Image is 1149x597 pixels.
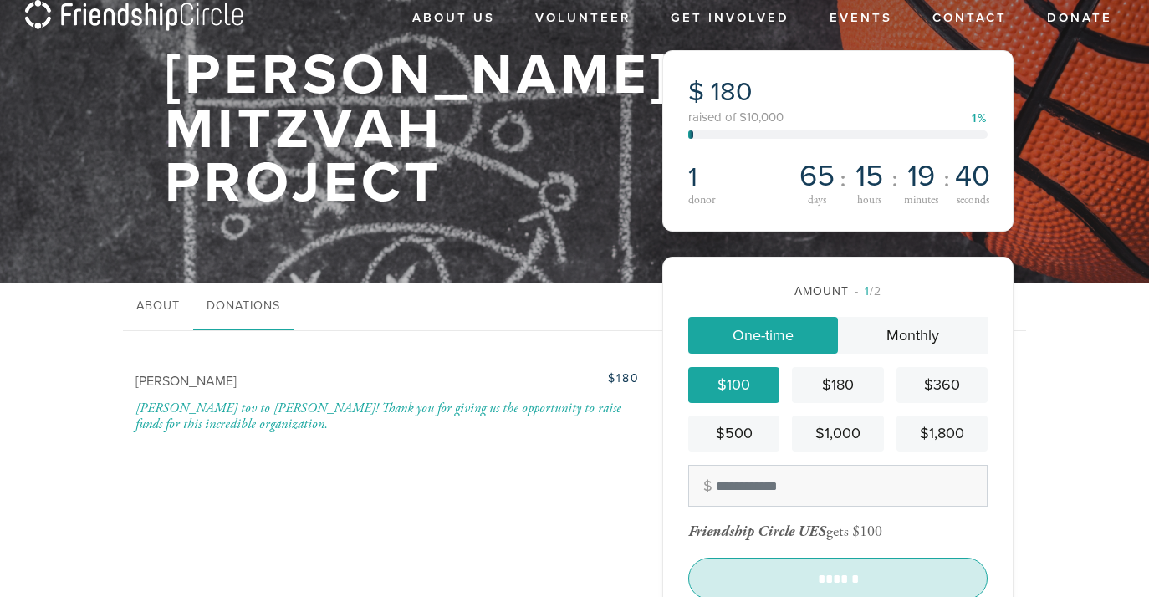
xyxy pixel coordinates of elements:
[464,370,640,387] div: $180
[688,522,849,541] div: gets
[135,401,640,433] div: [PERSON_NAME] tov to [PERSON_NAME]! Thank you for giving us the opportunity to raise funds for th...
[688,416,779,452] a: $500
[688,367,779,403] a: $100
[688,522,826,541] span: Friendship Circle UES
[1034,3,1125,34] a: Donate
[688,161,791,193] h2: 1
[799,161,835,191] span: 65
[400,3,508,34] a: About Us
[903,422,981,445] div: $1,800
[943,166,950,192] span: :
[855,161,883,191] span: 15
[865,284,870,298] span: 1
[688,317,838,354] a: One-time
[658,3,802,34] a: Get Involved
[688,111,988,124] div: raised of $10,000
[817,3,905,34] a: Events
[695,422,773,445] div: $500
[907,161,935,191] span: 19
[840,166,846,192] span: :
[852,522,882,541] div: $100
[135,373,237,390] span: [PERSON_NAME]
[799,374,876,396] div: $180
[808,195,826,207] span: days
[688,194,791,206] div: donor
[123,283,193,330] a: About
[792,416,883,452] a: $1,000
[972,113,988,125] div: 1%
[165,48,671,211] h1: [PERSON_NAME] Mitzvah Project
[955,161,990,191] span: 40
[903,374,981,396] div: $360
[855,284,881,298] span: /2
[896,367,988,403] a: $360
[920,3,1019,34] a: Contact
[193,283,294,330] a: Donations
[891,166,898,192] span: :
[896,416,988,452] a: $1,800
[904,195,938,207] span: minutes
[792,367,883,403] a: $180
[957,195,989,207] span: seconds
[688,76,704,108] span: $
[688,283,988,300] div: Amount
[711,76,753,108] span: 180
[695,374,773,396] div: $100
[523,3,643,34] a: Volunteer
[799,422,876,445] div: $1,000
[857,195,881,207] span: hours
[838,317,988,354] a: Monthly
